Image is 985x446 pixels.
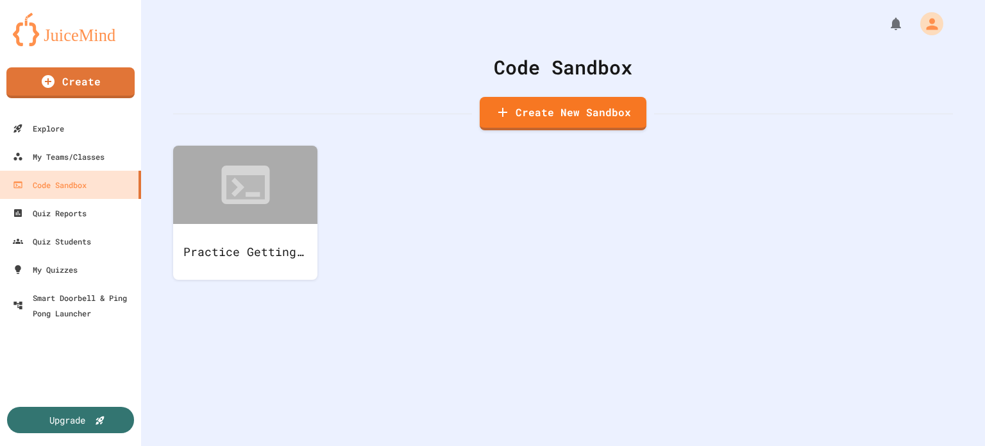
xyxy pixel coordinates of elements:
[13,149,105,164] div: My Teams/Classes
[13,121,64,136] div: Explore
[13,177,87,193] div: Code Sandbox
[173,224,317,280] div: Practice Getting Input from Keyboard
[907,9,947,39] div: My Account
[49,413,85,427] div: Upgrade
[931,395,972,433] iframe: chat widget
[480,97,646,130] a: Create New Sandbox
[13,234,91,249] div: Quiz Students
[13,13,128,46] img: logo-orange.svg
[13,290,136,321] div: Smart Doorbell & Ping Pong Launcher
[173,53,953,81] div: Code Sandbox
[13,262,78,277] div: My Quizzes
[6,67,135,98] a: Create
[879,339,972,393] iframe: chat widget
[864,13,907,35] div: My Notifications
[13,205,87,221] div: Quiz Reports
[173,146,317,280] a: Practice Getting Input from Keyboard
